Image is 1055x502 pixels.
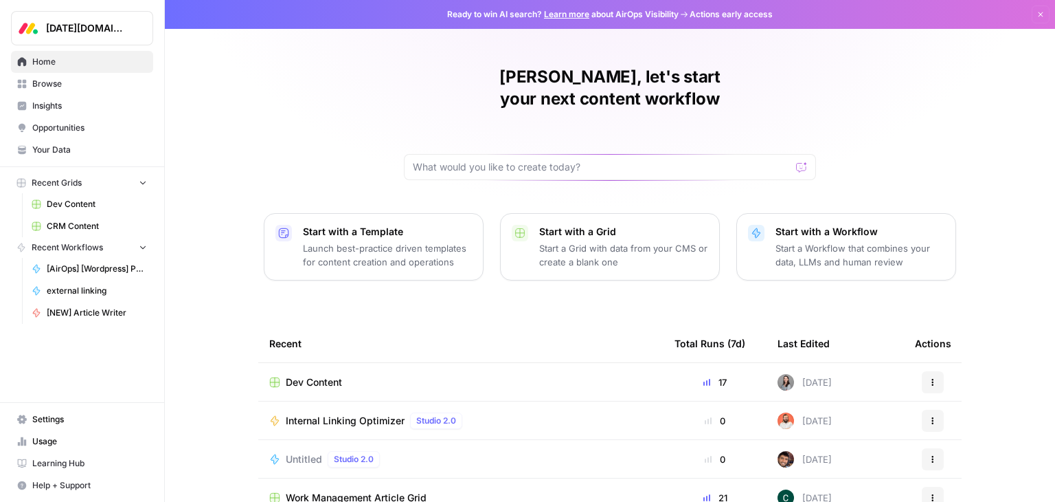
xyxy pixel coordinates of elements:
span: Dev Content [286,375,342,389]
div: Last Edited [778,325,830,362]
img: ui9db3zf480wl5f9in06l3n7q51r [778,413,794,429]
img: y0asuwamdbdpf46ggxkw3g1vygm3 [778,451,794,468]
span: Settings [32,413,147,426]
span: Untitled [286,452,322,466]
button: Start with a WorkflowStart a Workflow that combines your data, LLMs and human review [736,213,956,281]
p: Start with a Template [303,225,472,239]
div: Total Runs (7d) [674,325,745,362]
span: Internal Linking Optimizer [286,414,405,428]
a: Your Data [11,139,153,161]
div: 0 [674,414,756,428]
span: Ready to win AI search? about AirOps Visibility [447,8,679,21]
img: Monday.com Logo [16,16,41,41]
p: Start a Workflow that combines your data, LLMs and human review [775,241,944,269]
span: [NEW] Article Writer [47,307,147,319]
a: Internal Linking OptimizerStudio 2.0 [269,413,653,429]
a: UntitledStudio 2.0 [269,451,653,468]
span: Your Data [32,144,147,156]
a: Insights [11,95,153,117]
button: Help + Support [11,474,153,496]
p: Start with a Workflow [775,225,944,239]
input: What would you like to create today? [413,160,791,174]
span: Dev Content [47,198,147,210]
div: [DATE] [778,451,832,468]
a: Browse [11,73,153,95]
img: 0wmu78au1lfo96q8ngo6yaddb54d [778,374,794,391]
span: [AirOps] [Wordpress] Publish Cornerstone Post [47,263,147,275]
div: 17 [674,375,756,389]
a: CRM Content [25,215,153,237]
div: Actions [915,325,951,362]
span: [DATE][DOMAIN_NAME] [46,21,129,35]
a: Learn more [544,9,589,19]
a: Settings [11,408,153,430]
span: Studio 2.0 [416,415,456,427]
button: Recent Workflows [11,237,153,258]
span: external linking [47,285,147,297]
a: external linking [25,280,153,302]
div: Recent [269,325,653,362]
span: Browse [32,78,147,90]
span: Learning Hub [32,457,147,470]
p: Launch best-practice driven templates for content creation and operations [303,241,472,269]
p: Start a Grid with data from your CMS or create a blank one [539,241,708,269]
button: Workspace: Monday.com [11,11,153,45]
p: Start with a Grid [539,225,708,239]
div: [DATE] [778,413,832,429]
div: 0 [674,452,756,466]
span: CRM Content [47,220,147,232]
a: Opportunities [11,117,153,139]
span: Home [32,56,147,68]
span: Help + Support [32,479,147,492]
a: Home [11,51,153,73]
span: Insights [32,100,147,112]
span: Studio 2.0 [334,453,374,466]
span: Usage [32,435,147,448]
button: Start with a GridStart a Grid with data from your CMS or create a blank one [500,213,720,281]
a: Dev Content [25,193,153,215]
button: Recent Grids [11,173,153,193]
a: [AirOps] [Wordpress] Publish Cornerstone Post [25,258,153,280]
h1: [PERSON_NAME], let's start your next content workflow [404,66,816,110]
a: Usage [11,430,153,452]
span: Recent Workflows [32,241,103,254]
button: Start with a TemplateLaunch best-practice driven templates for content creation and operations [264,213,484,281]
a: Learning Hub [11,452,153,474]
span: Recent Grids [32,177,82,189]
div: [DATE] [778,374,832,391]
a: [NEW] Article Writer [25,302,153,324]
a: Dev Content [269,375,653,389]
span: Actions early access [690,8,773,21]
span: Opportunities [32,122,147,134]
